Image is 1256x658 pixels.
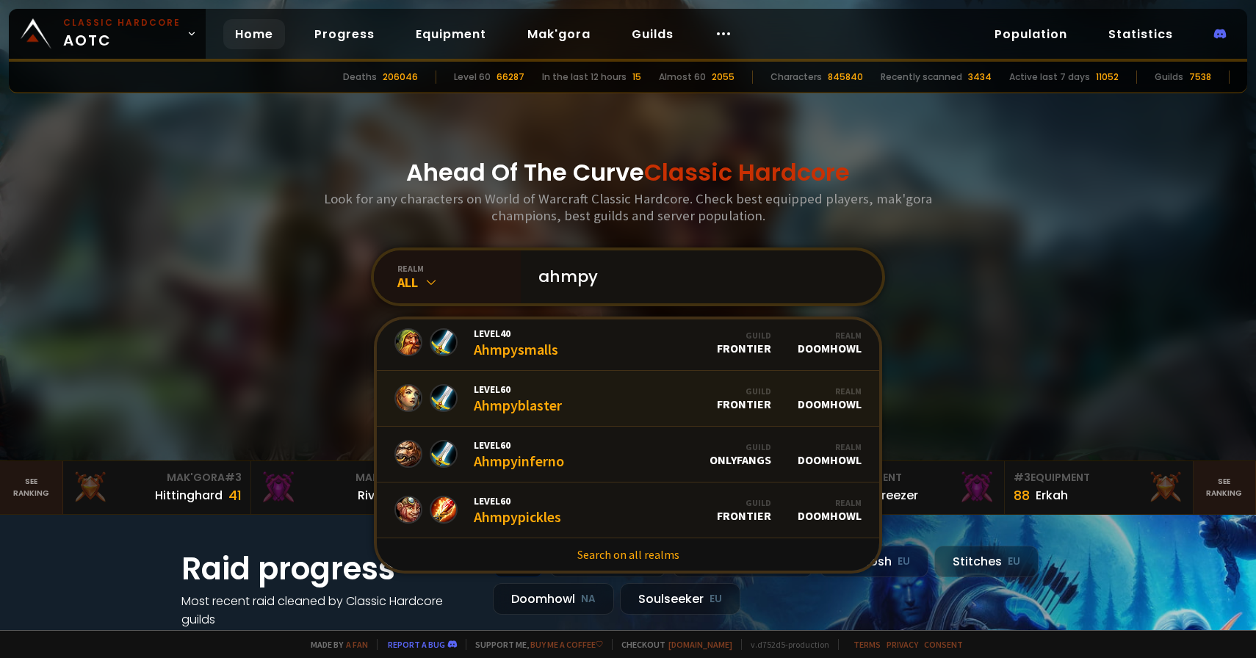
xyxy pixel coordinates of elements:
[898,554,910,569] small: EU
[924,639,963,650] a: Consent
[497,70,524,84] div: 66287
[710,592,722,607] small: EU
[474,438,564,470] div: Ahmpyinferno
[668,639,732,650] a: [DOMAIN_NAME]
[828,70,863,84] div: 845840
[474,494,561,507] span: Level 60
[63,16,181,51] span: AOTC
[612,639,732,650] span: Checkout
[155,486,223,505] div: Hittinghard
[817,461,1006,514] a: #2Equipment88Notafreezer
[225,470,242,485] span: # 3
[644,156,850,189] span: Classic Hardcore
[260,470,430,485] div: Mak'Gora
[659,70,706,84] div: Almost 60
[710,441,771,452] div: Guild
[377,482,879,538] a: Level60AhmpypicklesGuildFrontierRealmDoomhowl
[377,427,879,482] a: Level60AhmpyinfernoGuildOnlyFangsRealmDoomhowl
[798,386,862,411] div: Doomhowl
[798,441,862,467] div: Doomhowl
[397,274,521,291] div: All
[1008,554,1020,569] small: EU
[1097,19,1185,49] a: Statistics
[358,486,404,505] div: Rivench
[383,70,418,84] div: 206046
[887,639,918,650] a: Privacy
[632,70,641,84] div: 15
[798,330,862,355] div: Doomhowl
[346,639,368,650] a: a fan
[493,583,614,615] div: Doomhowl
[581,592,596,607] small: NA
[826,470,996,485] div: Equipment
[474,438,564,452] span: Level 60
[181,592,475,629] h4: Most recent raid cleaned by Classic Hardcore guilds
[1155,70,1183,84] div: Guilds
[474,494,561,526] div: Ahmpypickles
[228,485,242,505] div: 41
[181,546,475,592] h1: Raid progress
[798,386,862,397] div: Realm
[530,250,865,303] input: Search a character...
[717,497,771,523] div: Frontier
[1014,470,1184,485] div: Equipment
[377,315,879,371] a: Level40AhmpysmallsGuildFrontierRealmDoomhowl
[1096,70,1119,84] div: 11052
[377,371,879,427] a: Level60AhmpyblasterGuildFrontierRealmDoomhowl
[848,486,918,505] div: Notafreezer
[741,639,829,650] span: v. d752d5 - production
[798,441,862,452] div: Realm
[397,263,521,274] div: realm
[530,639,603,650] a: Buy me a coffee
[1005,461,1194,514] a: #3Equipment88Erkah
[717,497,771,508] div: Guild
[710,441,771,467] div: OnlyFangs
[406,155,850,190] h1: Ahead Of The Curve
[404,19,498,49] a: Equipment
[223,19,285,49] a: Home
[717,330,771,355] div: Frontier
[474,327,558,340] span: Level 40
[620,583,740,615] div: Soulseeker
[318,190,938,224] h3: Look for any characters on World of Warcraft Classic Hardcore. Check best equipped players, mak'g...
[1009,70,1090,84] div: Active last 7 days
[770,70,822,84] div: Characters
[388,639,445,650] a: Report a bug
[63,461,252,514] a: Mak'Gora#3Hittinghard41
[377,538,879,571] a: Search on all realms
[63,16,181,29] small: Classic Hardcore
[983,19,1079,49] a: Population
[620,19,685,49] a: Guilds
[466,639,603,650] span: Support me,
[1036,486,1068,505] div: Erkah
[516,19,602,49] a: Mak'gora
[798,497,862,523] div: Doomhowl
[717,386,771,397] div: Guild
[72,470,242,485] div: Mak'Gora
[853,639,881,650] a: Terms
[303,19,386,49] a: Progress
[343,70,377,84] div: Deaths
[968,70,992,84] div: 3434
[474,383,562,414] div: Ahmpyblaster
[1189,70,1211,84] div: 7538
[717,386,771,411] div: Frontier
[1014,470,1031,485] span: # 3
[881,70,962,84] div: Recently scanned
[302,639,368,650] span: Made by
[712,70,735,84] div: 2055
[542,70,627,84] div: In the last 12 hours
[798,497,862,508] div: Realm
[1014,485,1030,505] div: 88
[454,70,491,84] div: Level 60
[934,546,1039,577] div: Stitches
[798,330,862,341] div: Realm
[717,330,771,341] div: Guild
[9,9,206,59] a: Classic HardcoreAOTC
[474,327,558,358] div: Ahmpysmalls
[474,383,562,396] span: Level 60
[251,461,440,514] a: Mak'Gora#2Rivench100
